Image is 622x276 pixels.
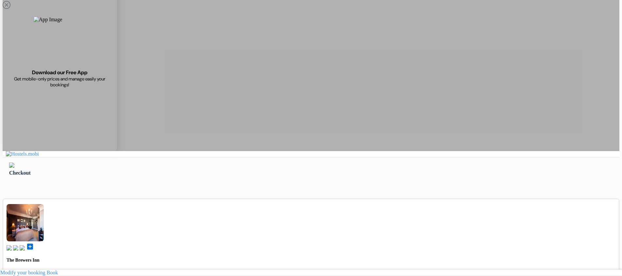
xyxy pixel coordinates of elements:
[26,243,34,250] span: add_box
[32,69,88,76] span: Download our Free App
[9,170,31,176] span: Checkout
[13,245,18,250] img: music.svg
[7,245,12,250] img: book.svg
[6,151,39,157] img: Hostels.mobi
[10,76,109,88] span: Get mobile-only prices and manage easily your bookings!
[20,245,25,250] img: truck.svg
[9,163,14,168] img: left_arrow.svg
[7,258,615,263] h4: The Brewers Inn
[26,246,34,251] a: add_box
[0,270,45,275] a: Modify your booking
[47,270,58,275] a: Book
[34,17,86,69] img: App Image
[3,1,10,9] svg: Close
